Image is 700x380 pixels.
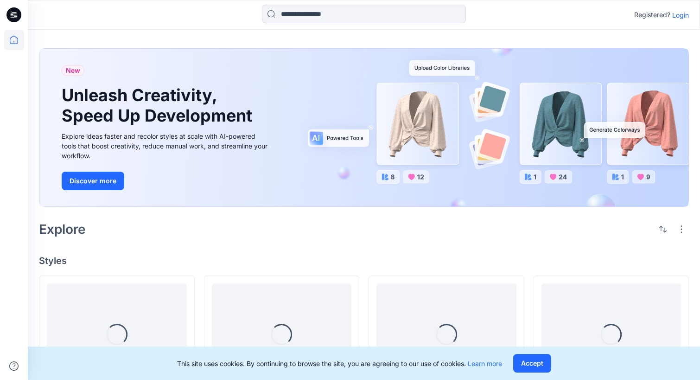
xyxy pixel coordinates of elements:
p: This site uses cookies. By continuing to browse the site, you are agreeing to our use of cookies. [177,359,502,368]
p: Login [672,10,689,20]
h2: Explore [39,222,86,237]
p: Registered? [634,9,670,20]
h1: Unleash Creativity, Speed Up Development [62,85,256,125]
h4: Styles [39,255,689,266]
span: New [66,65,80,76]
a: Discover more [62,172,270,190]
button: Accept [513,354,551,373]
div: Explore ideas faster and recolor styles at scale with AI-powered tools that boost creativity, red... [62,131,270,161]
button: Discover more [62,172,124,190]
a: Learn more [468,360,502,367]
